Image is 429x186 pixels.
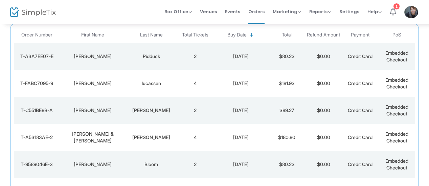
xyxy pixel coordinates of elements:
[225,3,240,20] span: Events
[61,107,124,114] div: Kim
[348,161,372,167] span: Credit Card
[177,43,213,70] td: 2
[385,158,408,170] span: Embedded Checkout
[305,97,342,124] td: $0.00
[16,53,58,60] div: T-A3A7EE07-E
[305,27,342,43] th: Refund Amount
[16,134,58,141] div: T-A53183AE-2
[385,104,408,116] span: Embedded Checkout
[21,32,52,38] span: Order Number
[248,3,265,20] span: Orders
[177,97,213,124] td: 2
[127,161,175,168] div: Bloom
[177,124,213,151] td: 4
[61,80,124,87] div: michael
[385,77,408,89] span: Embedded Checkout
[215,107,267,114] div: 2025-08-11
[61,161,124,168] div: Deborah
[127,53,175,60] div: Pidduck
[305,70,342,97] td: $0.00
[348,53,372,59] span: Credit Card
[269,97,305,124] td: $89.27
[269,151,305,178] td: $80.23
[16,161,58,168] div: T-9589046E-3
[215,80,267,87] div: 2025-08-11
[16,80,58,87] div: T-FABC7095-9
[348,107,372,113] span: Credit Card
[81,32,104,38] span: First Name
[393,3,400,9] div: 1
[305,43,342,70] td: $0.00
[348,134,372,140] span: Credit Card
[215,161,267,168] div: 2025-08-11
[305,124,342,151] td: $0.00
[61,53,124,60] div: David
[249,32,254,38] span: Sortable
[392,32,401,38] span: PoS
[16,107,58,114] div: T-C551BE8B-A
[385,131,408,143] span: Embedded Checkout
[273,8,301,15] span: Marketing
[127,107,175,114] div: Barnett
[61,131,124,144] div: David & Brenda
[200,3,217,20] span: Venues
[309,8,331,15] span: Reports
[215,53,267,60] div: 2025-08-11
[339,3,359,20] span: Settings
[348,80,372,86] span: Credit Card
[269,124,305,151] td: $180.80
[127,134,175,141] div: Hickey
[269,43,305,70] td: $80.23
[140,32,163,38] span: Last Name
[177,70,213,97] td: 4
[269,27,305,43] th: Total
[385,50,408,62] span: Embedded Checkout
[177,27,213,43] th: Total Tickets
[164,8,192,15] span: Box Office
[177,151,213,178] td: 2
[127,80,175,87] div: lucassen
[367,8,382,15] span: Help
[269,70,305,97] td: $181.93
[227,32,247,38] span: Buy Date
[215,134,267,141] div: 2025-08-11
[305,151,342,178] td: $0.00
[351,32,369,38] span: Payment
